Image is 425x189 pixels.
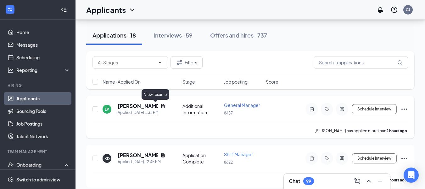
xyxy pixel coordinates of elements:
button: Minimize [375,176,385,186]
div: LP [105,107,109,112]
svg: Document [160,103,165,109]
div: Open Intercom Messenger [404,168,419,183]
div: Interviews · 59 [154,31,193,39]
span: 8457 [224,111,233,115]
svg: ActiveChat [338,107,346,112]
svg: ActiveNote [308,107,316,112]
svg: MagnifyingGlass [397,60,402,65]
div: Offers and hires · 737 [210,31,267,39]
span: Score [266,79,278,85]
a: Home [16,26,70,38]
span: General Manager [224,102,260,108]
div: Application Complete [182,152,221,165]
svg: Filter [176,59,183,66]
div: Team Management [8,149,69,154]
button: Schedule Interview [352,104,397,114]
svg: Ellipses [400,105,408,113]
h3: Chat [289,178,300,185]
a: Job Postings [16,117,70,130]
h1: Applicants [86,4,126,15]
button: ChevronUp [364,176,374,186]
svg: Settings [8,176,14,183]
svg: Tag [323,107,331,112]
svg: Collapse [61,7,67,13]
svg: Note [308,156,316,161]
button: ComposeMessage [352,176,362,186]
a: Messages [16,38,70,51]
div: Onboarding [16,162,65,168]
svg: Analysis [8,67,14,73]
div: Applied [DATE] 1:31 PM [118,109,165,116]
svg: ChevronDown [128,6,136,14]
div: 99 [306,179,311,184]
h5: [PERSON_NAME] [118,152,158,159]
div: Applications · 18 [92,31,136,39]
span: Name · Applied On [103,79,141,85]
svg: ActiveChat [338,156,346,161]
div: Applied [DATE] 12:45 PM [118,159,165,165]
span: Shift Manager [224,151,253,157]
div: Additional Information [182,103,221,115]
a: Sourcing Tools [16,105,70,117]
svg: Document [160,153,165,158]
svg: Notifications [377,6,384,14]
div: View resume [142,89,169,100]
svg: Minimize [376,177,384,185]
svg: ChevronDown [158,60,163,65]
input: All Stages [98,59,155,66]
span: Stage [182,79,195,85]
svg: WorkstreamLogo [7,6,13,13]
svg: Ellipses [400,155,408,162]
b: 2 hours ago [386,128,407,133]
h5: [PERSON_NAME] [118,103,158,109]
a: Applicants [16,92,70,105]
button: Schedule Interview [352,153,397,163]
p: [PERSON_NAME] has applied more than . [315,128,408,133]
svg: QuestionInfo [390,6,398,14]
svg: ComposeMessage [354,177,361,185]
svg: UserCheck [8,162,14,168]
b: 3 hours ago [386,178,407,182]
a: Talent Network [16,130,70,143]
a: Scheduling [16,51,70,64]
div: KD [104,156,110,161]
button: Filter Filters [171,56,203,69]
span: Job posting [224,79,248,85]
div: Reporting [16,67,70,73]
div: Hiring [8,83,69,88]
div: Switch to admin view [16,176,60,183]
div: CJ [406,7,410,12]
svg: Tag [323,156,331,161]
input: Search in applications [314,56,408,69]
span: 8622 [224,160,233,165]
svg: ChevronUp [365,177,372,185]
